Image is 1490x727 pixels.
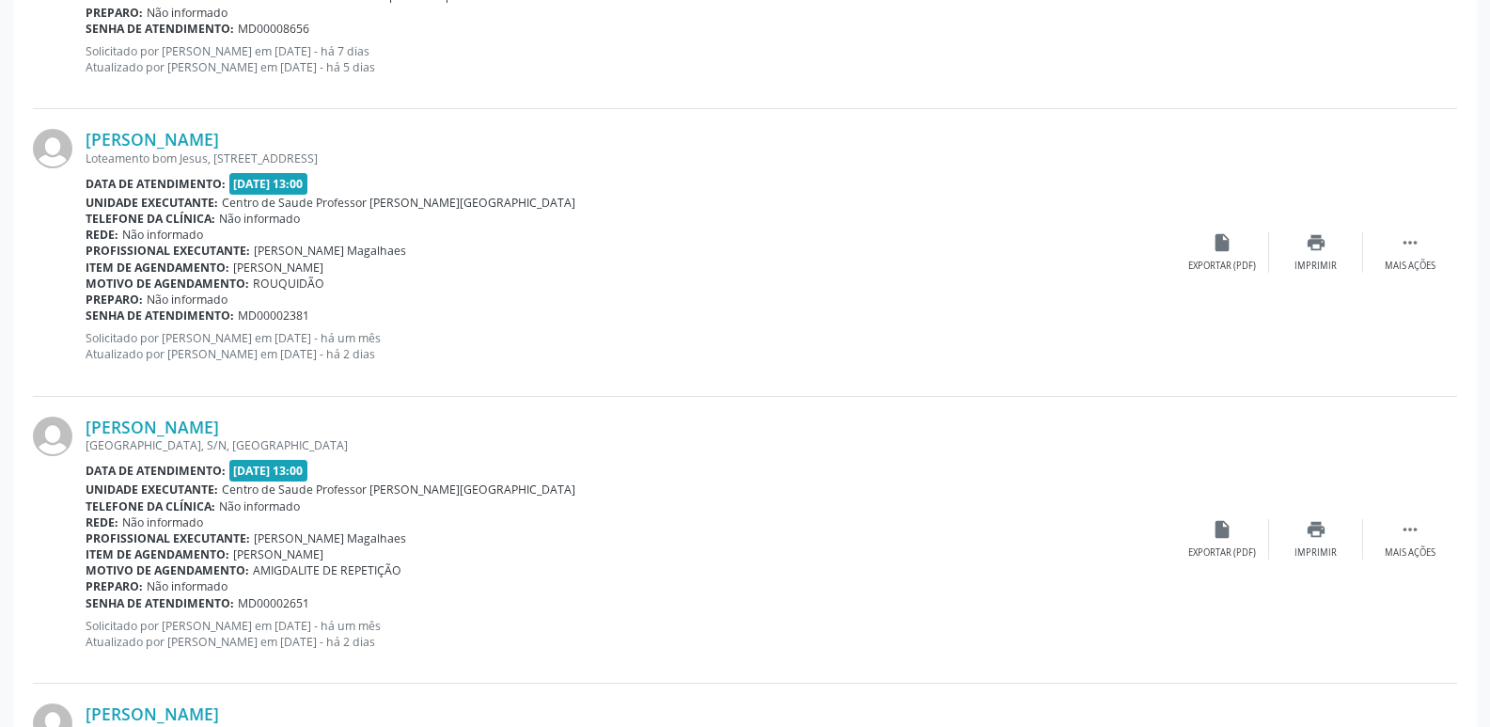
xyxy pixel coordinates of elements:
a: [PERSON_NAME] [86,129,219,150]
span: Não informado [122,227,203,243]
b: Senha de atendimento: [86,308,234,324]
span: [PERSON_NAME] [233,546,323,562]
b: Senha de atendimento: [86,595,234,611]
div: Imprimir [1294,546,1337,560]
b: Profissional executante: [86,243,250,259]
span: MD00008656 [238,21,309,37]
span: [PERSON_NAME] Magalhaes [254,243,406,259]
span: MD00002381 [238,308,309,324]
b: Profissional executante: [86,530,250,546]
div: Mais ações [1385,260,1435,273]
b: Item de agendamento: [86,260,229,276]
span: [PERSON_NAME] [233,260,323,276]
span: ROUQUIDÃO [253,276,324,292]
p: Solicitado por [PERSON_NAME] em [DATE] - há um mês Atualizado por [PERSON_NAME] em [DATE] - há 2 ... [86,330,1175,362]
p: Solicitado por [PERSON_NAME] em [DATE] - há 7 dias Atualizado por [PERSON_NAME] em [DATE] - há 5 ... [86,43,1175,75]
b: Rede: [86,514,118,530]
b: Preparo: [86,578,143,594]
span: Não informado [219,498,300,514]
b: Motivo de agendamento: [86,562,249,578]
b: Telefone da clínica: [86,211,215,227]
span: [PERSON_NAME] Magalhaes [254,530,406,546]
span: MD00002651 [238,595,309,611]
b: Telefone da clínica: [86,498,215,514]
span: Centro de Saude Professor [PERSON_NAME][GEOGRAPHIC_DATA] [222,195,575,211]
div: Mais ações [1385,546,1435,560]
p: Solicitado por [PERSON_NAME] em [DATE] - há um mês Atualizado por [PERSON_NAME] em [DATE] - há 2 ... [86,618,1175,650]
a: [PERSON_NAME] [86,703,219,724]
i: print [1306,519,1326,540]
b: Preparo: [86,5,143,21]
div: [GEOGRAPHIC_DATA], S/N, [GEOGRAPHIC_DATA] [86,437,1175,453]
span: AMIGDALITE DE REPETIÇÃO [253,562,401,578]
img: img [33,129,72,168]
span: Centro de Saude Professor [PERSON_NAME][GEOGRAPHIC_DATA] [222,482,575,498]
div: Loteamento bom Jesus, [STREET_ADDRESS] [86,150,1175,166]
span: Não informado [219,211,300,227]
i: insert_drive_file [1212,519,1232,540]
span: [DATE] 13:00 [229,173,308,195]
b: Unidade executante: [86,195,218,211]
i: print [1306,232,1326,253]
div: Exportar (PDF) [1188,546,1256,560]
i: insert_drive_file [1212,232,1232,253]
b: Preparo: [86,292,143,308]
span: Não informado [147,5,227,21]
img: img [33,417,72,456]
i:  [1400,519,1420,540]
a: [PERSON_NAME] [86,417,219,437]
b: Item de agendamento: [86,546,229,562]
b: Rede: [86,227,118,243]
b: Motivo de agendamento: [86,276,249,292]
i:  [1400,232,1420,253]
span: Não informado [122,514,203,530]
div: Exportar (PDF) [1188,260,1256,273]
b: Data de atendimento: [86,176,226,192]
b: Data de atendimento: [86,463,226,479]
span: [DATE] 13:00 [229,460,308,482]
b: Senha de atendimento: [86,21,234,37]
b: Unidade executante: [86,482,218,498]
span: Não informado [147,292,227,308]
span: Não informado [147,578,227,594]
div: Imprimir [1294,260,1337,273]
